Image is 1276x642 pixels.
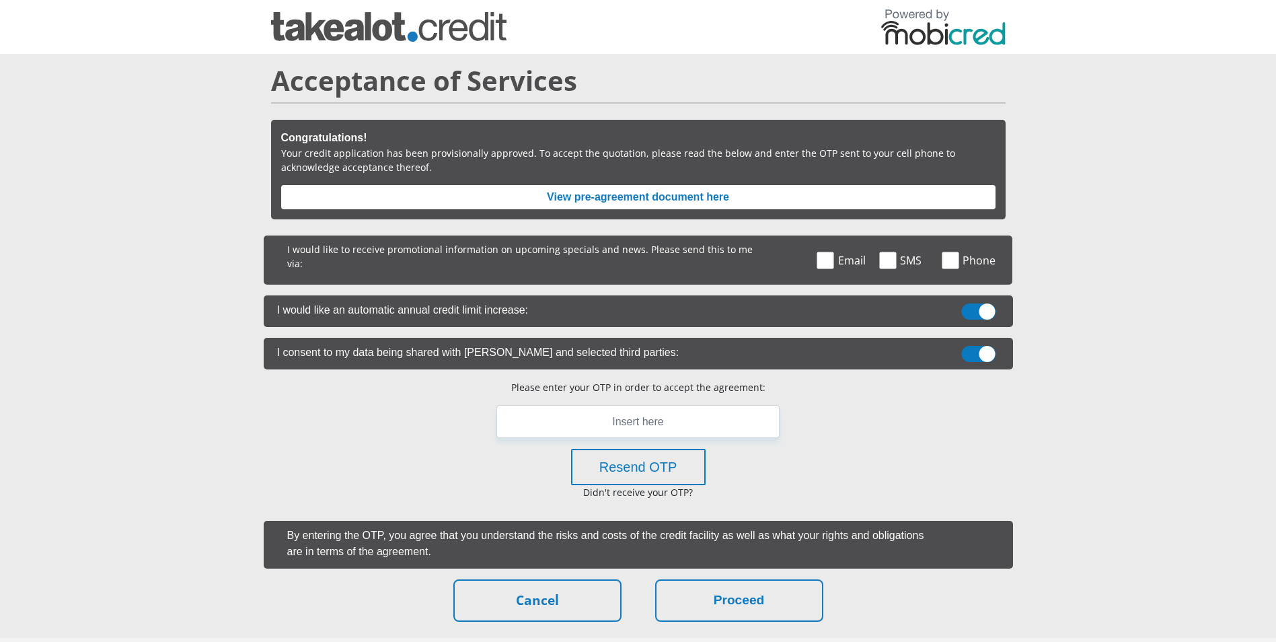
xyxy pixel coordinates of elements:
[571,449,706,485] button: Resend OTP
[511,380,765,394] p: Please enter your OTP in order to accept the agreement:
[453,579,622,622] a: Cancel
[274,236,770,274] p: I would like to receive promotional information on upcoming specials and news. Please send this t...
[655,579,823,622] button: Proceed
[281,146,996,174] p: Your credit application has been provisionally approved. To accept the quotation, please read the...
[271,65,1006,97] h2: Acceptance of Services
[461,485,815,499] p: Didn't receive your OTP?
[963,252,996,269] span: Phone
[264,295,938,322] label: I would like an automatic annual credit limit increase:
[264,338,938,364] label: I consent to my data being shared with [PERSON_NAME] and selected third parties:
[881,9,1006,45] img: powered by mobicred logo
[281,132,367,143] b: Congratulations!
[838,252,866,269] span: Email
[281,185,996,209] button: View pre-agreement document here
[271,12,506,42] img: takealot_credit logo
[900,252,922,269] span: SMS
[496,405,780,438] input: Insert here
[274,521,930,563] label: By entering the OTP, you agree that you understand the risks and costs of the credit facility as ...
